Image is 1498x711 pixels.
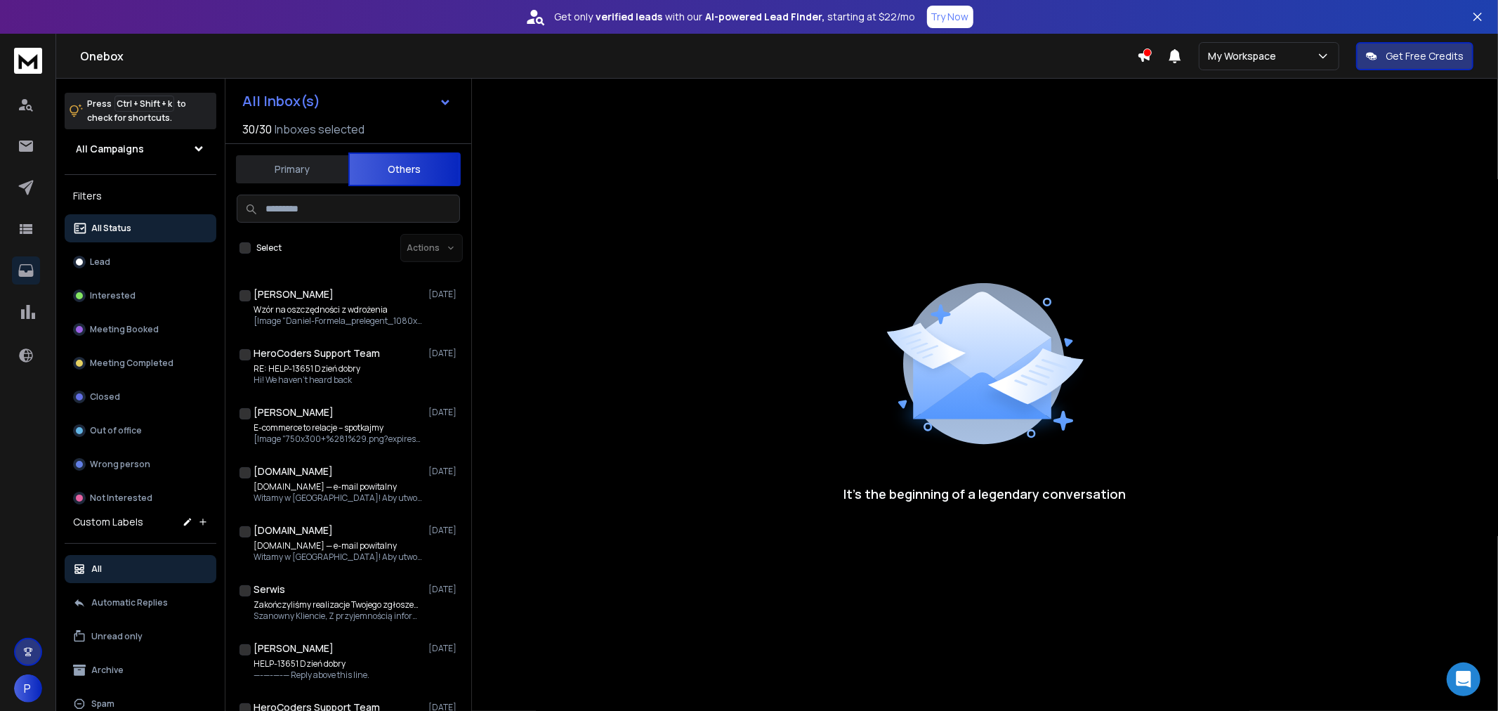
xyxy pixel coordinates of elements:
button: All [65,555,216,583]
p: [DATE] [428,348,460,359]
p: Press to check for shortcuts. [87,97,186,125]
p: [DATE] [428,525,460,536]
p: Spam [91,698,114,710]
button: Meeting Completed [65,349,216,377]
p: Closed [90,391,120,403]
p: Automatic Replies [91,597,168,608]
p: [DATE] [428,643,460,654]
p: Zakończyliśmy realizacje Twojego zgłoszenia nr [254,599,422,611]
button: P [14,674,42,703]
h1: Onebox [80,48,1137,65]
div: Open Intercom Messenger [1447,663,1480,696]
p: [DATE] [428,584,460,595]
strong: AI-powered Lead Finder, [706,10,825,24]
p: Szanowny Kliencie, Z przyjemnością informujemy, [254,611,422,622]
h1: All Inbox(s) [242,94,320,108]
button: Meeting Booked [65,315,216,344]
p: [DOMAIN_NAME] — e-mail powitalny [254,540,422,552]
button: Others [348,152,461,186]
button: Get Free Credits [1356,42,1473,70]
h1: All Campaigns [76,142,144,156]
h1: [PERSON_NAME] [254,641,334,655]
p: Hi! We haven’t heard back [254,374,360,386]
p: Meeting Completed [90,358,173,369]
h3: Filters [65,186,216,206]
p: Archive [91,665,124,676]
img: logo [14,48,42,74]
p: Unread only [91,631,143,642]
button: Closed [65,383,216,411]
h1: HeroCoders Support Team [254,346,380,360]
label: Select [256,242,282,254]
p: Wzór na oszczędności z wdrożenia [254,304,422,315]
button: Wrong person [65,450,216,478]
p: [Image "Daniel-Formela_prelegent_1080x1080px_BaseWeek.png?expires=1775078550&signature=bd825ed577... [254,315,422,327]
button: Unread only [65,622,216,651]
h1: [DOMAIN_NAME] [254,523,333,537]
p: Get only with our starting at $22/mo [555,10,916,24]
button: Interested [65,282,216,310]
p: RE: HELP-13651 Dzień dobry [254,363,360,374]
h3: Custom Labels [73,515,143,529]
strong: verified leads [596,10,663,24]
h1: Serwis [254,582,285,596]
button: Archive [65,656,216,684]
p: All [91,563,102,575]
button: All Campaigns [65,135,216,163]
button: Lead [65,248,216,276]
button: All Inbox(s) [231,87,463,115]
p: Witamy w [GEOGRAPHIC_DATA]! Aby utworzyć [254,493,422,504]
button: Out of office [65,417,216,445]
p: [Image "750x300+%281%29.png?expires=1775078550&signature=be3a579dec3ee99e2503a3f98abd9ddadd006d92... [254,433,422,445]
button: Primary [236,154,348,185]
p: Out of office [90,425,142,436]
p: It’s the beginning of a legendary conversation [844,484,1126,504]
span: 30 / 30 [242,121,272,138]
p: Not Interested [90,493,152,504]
p: [DATE] [428,407,460,418]
p: [DOMAIN_NAME] — e-mail powitalny [254,481,422,493]
span: Ctrl + Shift + k [114,96,174,112]
p: Wrong person [90,459,150,470]
p: [DATE] [428,289,460,300]
p: Try Now [931,10,969,24]
h1: [PERSON_NAME] [254,287,334,301]
p: Interested [90,290,136,301]
button: All Status [65,214,216,242]
p: [DATE] [428,466,460,477]
button: Automatic Replies [65,589,216,617]
p: Lead [90,256,110,268]
p: Witamy w [GEOGRAPHIC_DATA]! Aby utworzyć [254,552,422,563]
h3: Inboxes selected [275,121,364,138]
button: Not Interested [65,484,216,512]
p: All Status [91,223,131,234]
p: Meeting Booked [90,324,159,335]
p: —-—-—-— Reply above this line. [254,670,369,681]
button: Try Now [927,6,973,28]
p: My Workspace [1208,49,1282,63]
p: HELP-13651 Dzień dobry [254,658,369,670]
h1: [DOMAIN_NAME] [254,464,333,478]
p: Get Free Credits [1386,49,1464,63]
p: E-commerce to relacje – spotkajmy [254,422,422,433]
h1: [PERSON_NAME] [254,405,334,419]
